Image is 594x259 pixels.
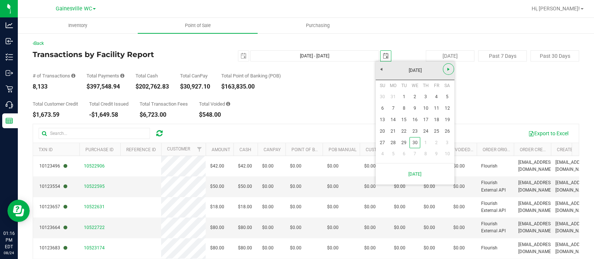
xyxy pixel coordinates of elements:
[518,220,554,235] span: [EMAIL_ADDRESS][DOMAIN_NAME]
[262,224,274,231] span: $0.00
[140,102,188,106] div: Total Transaction Fees
[442,80,453,91] th: Saturday
[327,163,339,170] span: $0.00
[424,203,435,210] span: $0.00
[136,84,169,90] div: $202,762.83
[3,250,14,256] p: 08/24
[327,245,339,252] span: $0.00
[518,241,554,255] span: [EMAIL_ADDRESS][DOMAIN_NAME]
[364,245,376,252] span: $0.00
[84,245,105,250] span: 10523174
[210,203,224,210] span: $18.00
[377,91,388,103] a: 30
[424,224,435,231] span: $0.00
[453,224,465,231] span: $0.00
[6,85,13,93] inline-svg: Retail
[33,41,44,46] a: Back
[327,203,339,210] span: $0.00
[210,183,224,190] span: $50.00
[212,147,230,152] a: Amount
[420,80,431,91] th: Thursday
[420,137,431,149] a: 1
[377,137,388,149] a: 27
[531,50,579,62] button: Past 30 Days
[377,103,388,114] a: 6
[409,126,420,137] a: 23
[58,22,97,29] span: Inventory
[426,50,474,62] button: [DATE]
[431,148,442,160] a: 9
[442,148,453,160] a: 10
[6,69,13,77] inline-svg: Outbound
[399,80,409,91] th: Tuesday
[388,126,399,137] a: 21
[221,73,281,78] div: Total Point of Banking (POB)
[39,224,67,231] span: 10123664
[424,183,435,190] span: $0.00
[140,112,188,118] div: $6,723.00
[84,163,105,169] span: 10522906
[33,102,78,106] div: Total Customer Credit
[3,230,14,250] p: 01:16 PM EDT
[56,6,92,12] span: Gainesville WC
[375,65,455,76] a: [DATE]
[409,148,420,160] a: 7
[180,84,210,90] div: $30,927.10
[210,163,224,170] span: $42.00
[364,183,376,190] span: $0.00
[364,163,376,170] span: $0.00
[377,148,388,160] a: 4
[39,245,67,252] span: 10123683
[481,179,509,193] span: Flourish External API
[518,159,554,173] span: [EMAIL_ADDRESS][DOMAIN_NAME]
[180,73,210,78] div: Total CanPay
[39,128,150,139] input: Search...
[39,147,53,152] a: TXN ID
[409,103,420,114] a: 9
[453,183,465,190] span: $0.00
[238,224,252,231] span: $80.00
[376,63,387,75] a: Previous
[210,224,224,231] span: $80.00
[87,84,124,90] div: $397,548.94
[442,91,453,103] a: 5
[193,143,206,156] a: Filter
[399,148,409,160] a: 6
[290,224,301,231] span: $0.00
[431,114,442,126] a: 18
[262,203,274,210] span: $0.00
[210,245,224,252] span: $80.00
[238,245,252,252] span: $80.00
[388,91,399,103] a: 31
[226,102,230,106] i: Sum of all voided payment transaction amounts, excluding tips and transaction fees.
[291,147,344,152] a: Point of Banking (POB)
[555,241,591,255] span: [EMAIL_ADDRESS][DOMAIN_NAME]
[388,114,399,126] a: 14
[238,203,252,210] span: $18.00
[453,163,465,170] span: $0.00
[290,245,301,252] span: $0.00
[388,80,399,91] th: Monday
[33,112,78,118] div: $1,673.59
[481,245,497,252] span: Flourish
[518,200,554,214] span: [EMAIL_ADDRESS][DOMAIN_NAME]
[6,53,13,61] inline-svg: Inventory
[453,203,465,210] span: $0.00
[380,166,450,182] a: [DATE]
[394,183,405,190] span: $0.00
[364,203,376,210] span: $0.00
[481,220,509,235] span: Flourish External API
[409,91,420,103] a: 2
[84,225,105,230] span: 10522722
[262,245,274,252] span: $0.00
[87,73,124,78] div: Total Payments
[6,21,13,29] inline-svg: Analytics
[199,102,230,106] div: Total Voided
[443,63,454,75] a: Next
[420,126,431,137] a: 24
[6,117,13,124] inline-svg: Reports
[555,220,591,235] span: [EMAIL_ADDRESS][DOMAIN_NAME]
[409,80,420,91] th: Wednesday
[39,163,67,170] span: 10123496
[442,126,453,137] a: 26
